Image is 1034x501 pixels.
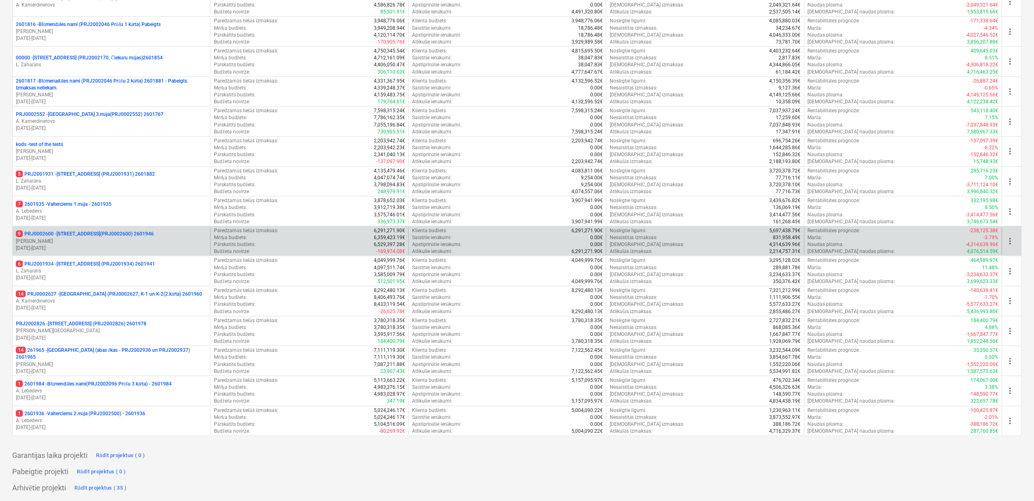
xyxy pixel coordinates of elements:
p: kods - test of the tests [16,141,63,148]
p: Atlikušie ienākumi : [412,69,452,76]
p: Apstiprinātie ienākumi : [412,32,462,39]
p: Saistītie ienākumi : [412,204,452,211]
p: Pārskatīts budžets : [214,151,255,158]
p: Paredzamās tiešās izmaksas : [214,107,278,114]
p: -4.34% [984,25,999,32]
button: Rādīt projektus ( 0 ) [75,465,128,478]
span: more_vert [1006,296,1015,306]
p: Saistītie ienākumi : [412,25,452,32]
p: Atlikušie ienākumi : [412,9,452,15]
p: 2,049,321.64€ [770,2,801,9]
p: -137,097.39€ [970,137,999,144]
p: 0.00€ [590,144,603,151]
p: Marža : [808,144,822,151]
p: 4,150,356.39€ [770,78,801,85]
p: A. Kamerdinerovs [16,118,207,125]
p: 61,184.42€ [776,69,801,76]
p: Atlikušie ienākumi : [412,98,452,105]
p: Paredzamās tiešās izmaksas : [214,137,278,144]
p: 4,716,463.25€ [967,69,999,76]
p: PRJ0002600 - [STREET_ADDRESS](PRJ0002600) 2601946 [16,231,154,237]
p: Noslēgtie līgumi : [610,137,647,144]
p: 2601817 - Blūmenadāles nami (PRJ2002046 Prūšu 2 kārta) 2601881 - Pabeigts. Izmaksas neliekam. [16,78,207,91]
p: [DEMOGRAPHIC_DATA] izmaksas : [610,91,684,98]
p: Mērķa budžets : [214,25,247,32]
p: -4,027,546.52€ [966,32,999,39]
p: [DEMOGRAPHIC_DATA] naudas plūsma : [808,158,895,165]
p: Atlikušās izmaksas : [610,158,652,165]
p: 38,047.83€ [578,61,603,68]
p: Atlikušās izmaksas : [610,69,652,76]
p: [DEMOGRAPHIC_DATA] izmaksas : [610,122,684,129]
p: 4,339,248.37€ [374,85,405,91]
p: 4,122,238.42€ [967,98,999,105]
span: more_vert [1006,87,1015,96]
p: Atlikušās izmaksas : [610,39,652,46]
p: 3,798,094.83€ [374,181,405,188]
p: -152,846.32€ [970,151,999,158]
p: 2,203,942.74€ [572,137,603,144]
p: Pārskatīts budžets : [214,122,255,129]
p: Noslēgtie līgumi : [610,107,647,114]
span: more_vert [1006,207,1015,216]
p: -7,037,848.93€ [966,122,999,129]
p: 0.00€ [590,91,603,98]
p: [PERSON_NAME] [16,238,207,245]
div: 2601816 -Blūmendāles nami (PRJ2002046 Prūšu 1 kārta) Pabeigts[PERSON_NAME][DATE]-[DATE] [16,21,207,42]
p: 2601936 - Valterciems 2.māja (PRJ2002500) - 2601936 [16,410,145,417]
p: 7,598,315.24€ [374,107,405,114]
span: more_vert [1006,117,1015,126]
p: 15,748.93€ [974,158,999,165]
p: Klienta budžets : [412,197,447,204]
p: Mērķa budžets : [214,174,247,181]
p: Rentabilitātes prognoze : [808,78,860,85]
p: -6.22% [984,144,999,151]
p: 85,501.91€ [380,9,405,15]
p: Rentabilitātes prognoze : [808,107,860,114]
p: Rentabilitātes prognoze : [808,17,860,24]
p: [DATE] - [DATE] [16,98,207,105]
p: 4,344,866.05€ [770,61,801,68]
p: L. Zaharāns [16,178,207,185]
div: 00000 -[STREET_ADDRESS] (PRJ2002170, Čiekuru mājas)2601854L. Zaharāns [16,54,207,68]
p: 77,716.73€ [776,188,801,195]
p: 4,046,333.00€ [770,32,801,39]
span: more_vert [1006,416,1015,426]
p: 7,037,848.93€ [770,122,801,129]
p: 2,203,942.23€ [374,144,405,151]
p: [DATE] - [DATE] [16,35,207,42]
p: Saistītie ienākumi : [412,114,452,121]
p: 3,948,776.06€ [572,17,603,24]
p: Pārskatīts budžets : [214,181,255,188]
p: Budžeta novirze : [214,158,250,165]
p: Atlikušie ienākumi : [412,39,452,46]
p: 38,047.83€ [578,54,603,61]
p: 3,907,941.99€ [572,197,603,204]
p: PRJ2002826 - [STREET_ADDRESS] (PRJ2002826) 2601978 [16,320,146,327]
p: 4,132,596.52€ [572,78,603,85]
p: [DEMOGRAPHIC_DATA] naudas plūsma : [808,98,895,105]
p: 3,720,378.72€ [770,168,801,174]
p: Pārskatīts budžets : [214,91,255,98]
div: Rādīt projektus ( 0 ) [96,451,145,460]
p: Naudas plūsma : [808,122,844,129]
p: 3,720,378.10€ [770,181,801,188]
p: 7,580,967.33€ [967,129,999,135]
p: Apstiprinātie ienākumi : [412,181,462,188]
p: 10,358.09€ [776,98,801,105]
p: 4,074,557.06€ [572,188,603,195]
p: 17,259.60€ [776,114,801,121]
p: 4,586,826.78€ [374,2,405,9]
p: 0.00€ [590,114,603,121]
p: 77,716.11€ [776,174,801,181]
div: 14PRJ0002627 -[GEOGRAPHIC_DATA] (PRJ0002627, K-1 un K-2(2.kārta) 2601960A. Kamerdinerovs[DATE]-[D... [16,291,207,311]
p: [PERSON_NAME] [16,361,207,368]
p: -3,711,124.10€ [966,181,999,188]
p: 3,856,207.88€ [967,39,999,46]
p: A. Lebedevs [16,208,207,215]
div: 5PRJ2001931 -[STREET_ADDRESS] (PRJ2001931) 2601882L. Zaharāns[DATE]-[DATE] [16,171,207,192]
div: 14261965 -[GEOGRAPHIC_DATA] (abas ēkas - PRJ2002936 un PRJ2002937) 2601965[PERSON_NAME][DATE]-[DATE] [16,347,207,375]
p: 7.15% [985,114,999,121]
p: 2,817.83€ [779,54,801,61]
p: 4,777,647.67€ [572,69,603,76]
